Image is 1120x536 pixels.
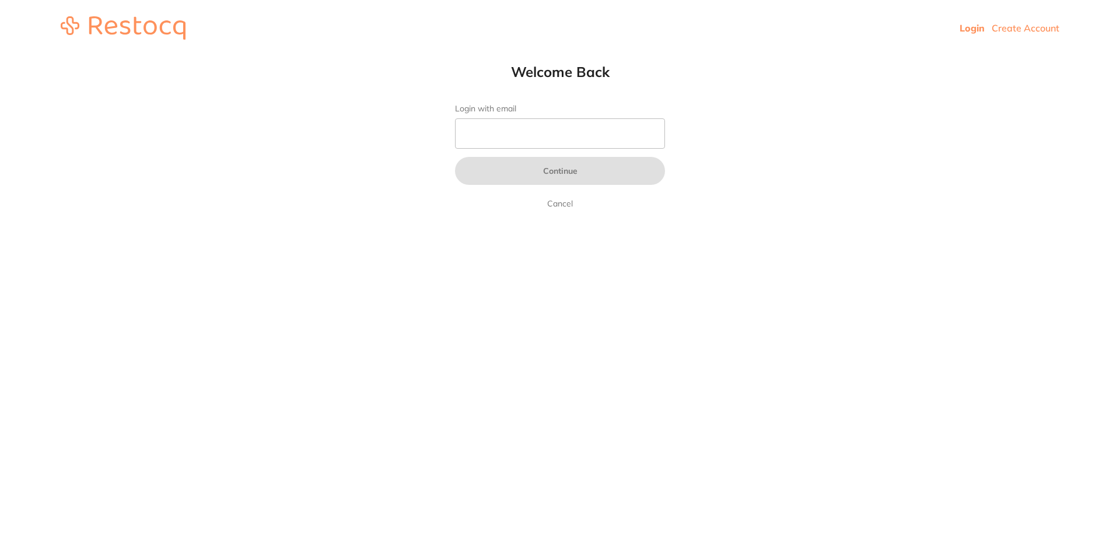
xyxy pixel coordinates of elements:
[61,16,185,40] img: restocq_logo.svg
[960,22,985,34] a: Login
[992,22,1059,34] a: Create Account
[432,63,688,80] h1: Welcome Back
[455,104,665,114] label: Login with email
[455,157,665,185] button: Continue
[545,197,575,211] a: Cancel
